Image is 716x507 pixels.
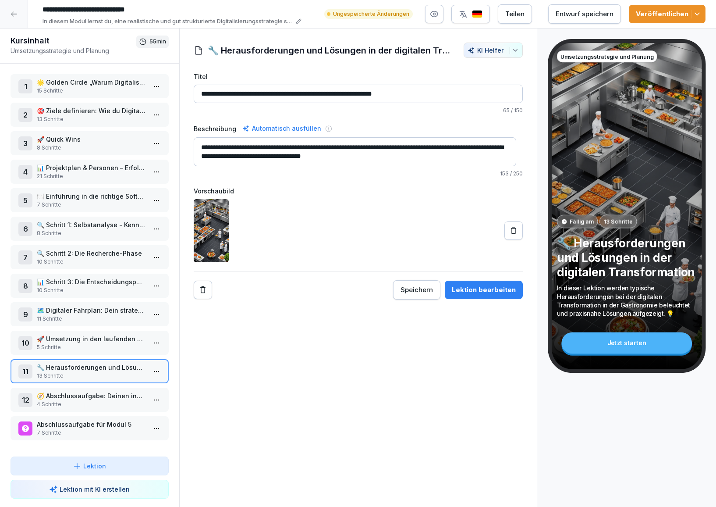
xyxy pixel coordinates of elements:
p: In diesem Modul lernst du, eine realistische und gut strukturierte Digitalisierungsstrategie spez... [43,17,293,26]
div: 3 [18,136,32,150]
button: KI Helfer [464,43,523,58]
div: KI Helfer [468,46,519,54]
div: 11🔧 Herausforderungen und Lösungen in der digitalen Transformation13 Schritte [11,359,169,383]
div: 5🍽️ Einführung in die richtige Softwareauswahl in der Gastronomie7 Schritte [11,188,169,212]
div: 5 [18,193,32,207]
h1: 🔧 Herausforderungen und Lösungen in der digitalen Transformation [208,44,455,57]
p: 10 Schritte [37,286,146,294]
p: 10 Schritte [37,258,146,266]
div: 7 [18,250,32,264]
p: 🔧 Herausforderungen und Lösungen in der digitalen Transformation [556,236,696,280]
div: 12🧭 Abschlussaufgabe: Deinen individuellen Digitalisierungsplan erstellen4 Schritte [11,388,169,412]
p: 🚀 Quick Wins [37,135,146,144]
div: 11 [18,364,32,378]
div: 6 [18,222,32,236]
div: 6🔍 Schritt 1: Selbstanalyse - Kenne deinen Betrieb8 Schritte [11,217,169,241]
p: 4 Schritte [37,400,146,408]
div: 7🔍 Schritt 2: Die Recherche-Phase10 Schritte [11,245,169,269]
button: Entwurf speichern [548,4,621,24]
div: 8📊 Schritt 3: Die Entscheidungsphase10 Schritte [11,274,169,298]
img: sfipzpivl01n8q2b4dxe4tgd.png [194,199,229,262]
p: 21 Schritte [37,172,146,180]
div: 9🗺️ Digitaler Fahrplan: Dein strategischer Umsetzungsplan11 Schritte [11,302,169,326]
button: Remove [194,281,212,299]
div: 4📊 Projektplan & Personen – Erfolgreiche Digitalisierungsprojekte21 Schritte [11,160,169,184]
p: Abschlussaufgabe für Modul 5 [37,420,146,429]
p: 5 Schritte [37,343,146,351]
p: Fällig am [569,218,593,225]
p: 13 Schritte [603,218,632,225]
div: 3🚀 Quick Wins8 Schritte [11,131,169,155]
div: 9 [18,307,32,321]
p: 🔧 Herausforderungen und Lösungen in der digitalen Transformation [37,363,146,372]
p: Umsetzungsstrategie und Planung [560,53,653,61]
p: 🌟 Golden Circle „Warum Digitalisierung“ [37,78,146,87]
div: Entwurf speichern [556,9,613,19]
img: de.svg [472,10,482,18]
p: 13 Schritte [37,372,146,380]
p: 🗺️ Digitaler Fahrplan: Dein strategischer Umsetzungsplan [37,306,146,315]
p: 🧭 Abschlussaufgabe: Deinen individuellen Digitalisierungsplan erstellen [37,391,146,400]
p: 8 Schritte [37,144,146,152]
p: Ungespeicherte Änderungen [333,10,409,18]
div: 10 [18,336,32,350]
p: 🔍 Schritt 1: Selbstanalyse - Kenne deinen Betrieb [37,220,146,229]
div: 10🚀 Umsetzung in den laufenden Betrieb integrieren5 Schritte [11,331,169,355]
p: 🔍 Schritt 2: Die Recherche-Phase [37,249,146,258]
p: 🎯 Ziele definieren: Wie du Digitalisierungsziele richtig festlegst und Meilensteine setzt [37,106,146,115]
div: 12 [18,393,32,407]
span: 65 [503,107,510,114]
label: Titel [194,72,523,81]
p: Umsetzungsstrategie und Planung [11,46,136,55]
div: Teilen [505,9,525,19]
span: 153 [500,170,509,177]
p: 15 Schritte [37,87,146,95]
p: 11 Schritte [37,315,146,323]
div: 2🎯 Ziele definieren: Wie du Digitalisierungsziele richtig festlegst und Meilensteine setzt13 Schr... [11,103,169,127]
div: Lektion bearbeiten [452,285,516,295]
p: 🚀 Umsetzung in den laufenden Betrieb integrieren [37,334,146,343]
p: 13 Schritte [37,115,146,123]
label: Beschreibung [194,124,236,133]
p: 📊 Projektplan & Personen – Erfolgreiche Digitalisierungsprojekte [37,163,146,172]
button: Lektion [11,457,169,475]
label: Vorschaubild [194,186,523,196]
div: Veröffentlichen [636,9,698,19]
div: 1 [18,79,32,93]
h1: Kursinhalt [11,36,136,46]
p: 🍽️ Einführung in die richtige Softwareauswahl in der Gastronomie [37,192,146,201]
p: / 250 [194,170,523,178]
div: Abschlussaufgabe für Modul 57 Schritte [11,416,169,440]
p: / 150 [194,107,523,114]
button: Speichern [393,280,440,300]
button: Lektion mit KI erstellen [11,480,169,499]
p: 📊 Schritt 3: Die Entscheidungsphase [37,277,146,286]
button: Veröffentlichen [629,5,705,23]
div: 1🌟 Golden Circle „Warum Digitalisierung“15 Schritte [11,74,169,98]
p: Lektion mit KI erstellen [60,485,130,494]
p: 7 Schritte [37,429,146,437]
div: 4 [18,165,32,179]
button: Lektion bearbeiten [445,281,523,299]
div: Jetzt starten [561,332,692,354]
div: 8 [18,279,32,293]
div: Speichern [401,285,433,295]
div: Automatisch ausfüllen [241,123,323,134]
p: 55 min [149,37,166,46]
p: Lektion [83,461,106,471]
p: In dieser Lektion werden typische Herausforderungen bei der digitalen Transformation in der Gastr... [556,284,696,318]
div: 2 [18,108,32,122]
button: Teilen [498,4,532,24]
p: 8 Schritte [37,229,146,237]
p: 7 Schritte [37,201,146,209]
